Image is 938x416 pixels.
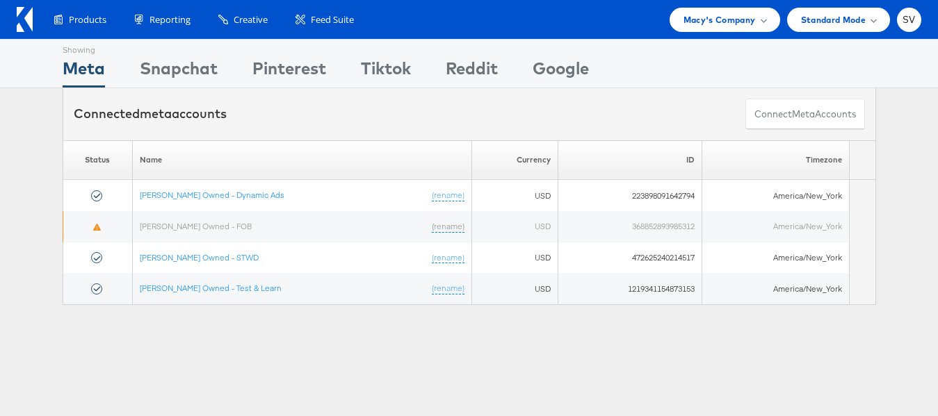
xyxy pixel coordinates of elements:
[311,13,354,26] span: Feed Suite
[140,190,284,200] a: [PERSON_NAME] Owned - Dynamic Ads
[361,56,411,88] div: Tiktok
[140,106,172,122] span: meta
[140,283,282,293] a: [PERSON_NAME] Owned - Test & Learn
[234,13,268,26] span: Creative
[252,56,326,88] div: Pinterest
[69,13,106,26] span: Products
[63,140,133,180] th: Status
[140,56,218,88] div: Snapchat
[702,273,850,304] td: America/New_York
[558,211,702,242] td: 368852893985312
[472,273,558,304] td: USD
[140,221,252,231] a: [PERSON_NAME] Owned - FOB
[702,140,850,180] th: Timezone
[801,13,866,27] span: Standard Mode
[432,283,464,294] a: (rename)
[149,13,191,26] span: Reporting
[792,108,815,121] span: meta
[903,15,916,24] span: SV
[684,13,756,27] span: Macy's Company
[133,140,472,180] th: Name
[702,180,850,211] td: America/New_York
[432,221,464,233] a: (rename)
[702,242,850,274] td: America/New_York
[63,40,105,56] div: Showing
[702,211,850,242] td: America/New_York
[472,180,558,211] td: USD
[432,252,464,264] a: (rename)
[432,190,464,201] a: (rename)
[74,105,227,123] div: Connected accounts
[558,180,702,211] td: 223898091642794
[558,140,702,180] th: ID
[745,99,865,130] button: ConnectmetaAccounts
[472,211,558,242] td: USD
[140,252,259,263] a: [PERSON_NAME] Owned - STWD
[558,242,702,274] td: 472625240214517
[446,56,498,88] div: Reddit
[472,242,558,274] td: USD
[533,56,589,88] div: Google
[472,140,558,180] th: Currency
[558,273,702,304] td: 1219341154873153
[63,56,105,88] div: Meta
